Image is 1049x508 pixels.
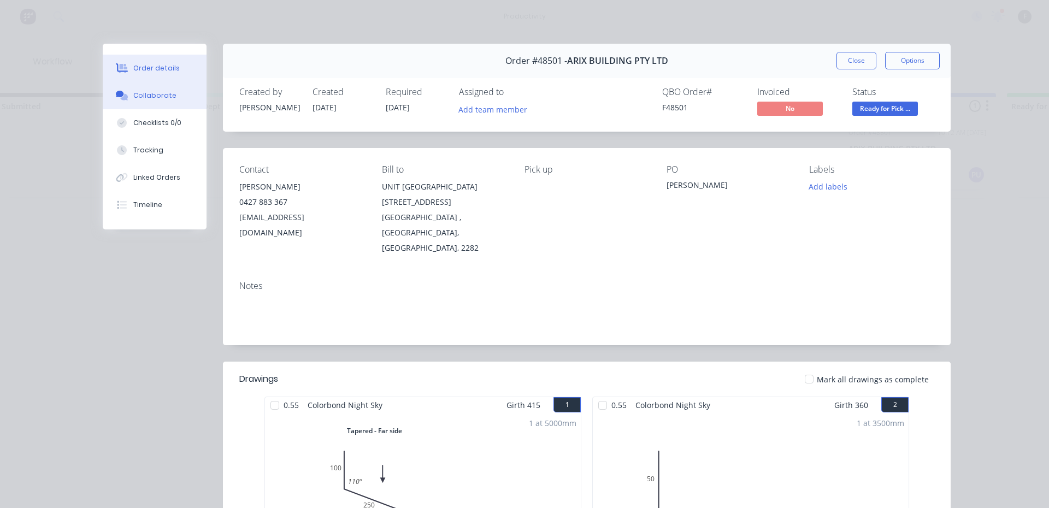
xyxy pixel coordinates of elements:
[103,191,207,218] button: Timeline
[453,102,533,116] button: Add team member
[313,102,337,113] span: [DATE]
[459,102,533,116] button: Add team member
[667,164,792,175] div: PO
[239,164,364,175] div: Contact
[239,179,364,240] div: [PERSON_NAME]0427 883 367[EMAIL_ADDRESS][DOMAIN_NAME]
[607,397,631,413] span: 0.55
[133,200,162,210] div: Timeline
[524,164,650,175] div: Pick up
[239,281,934,291] div: Notes
[103,82,207,109] button: Collaborate
[809,164,934,175] div: Labels
[239,87,299,97] div: Created by
[834,397,868,413] span: Girth 360
[459,87,568,97] div: Assigned to
[313,87,373,97] div: Created
[567,56,668,66] span: ARIX BUILDING PTY LTD
[382,179,507,210] div: UNIT [GEOGRAPHIC_DATA][STREET_ADDRESS]
[382,164,507,175] div: Bill to
[133,118,181,128] div: Checklists 0/0
[103,164,207,191] button: Linked Orders
[239,194,364,210] div: 0427 883 367
[103,55,207,82] button: Order details
[382,179,507,256] div: UNIT [GEOGRAPHIC_DATA][STREET_ADDRESS][GEOGRAPHIC_DATA] , [GEOGRAPHIC_DATA], [GEOGRAPHIC_DATA], 2282
[852,87,934,97] div: Status
[857,417,904,429] div: 1 at 3500mm
[852,102,918,115] span: Ready for Pick ...
[382,210,507,256] div: [GEOGRAPHIC_DATA] , [GEOGRAPHIC_DATA], [GEOGRAPHIC_DATA], 2282
[505,56,567,66] span: Order #48501 -
[239,102,299,113] div: [PERSON_NAME]
[303,397,387,413] span: Colorbond Night Sky
[103,137,207,164] button: Tracking
[757,87,839,97] div: Invoiced
[239,373,278,386] div: Drawings
[279,397,303,413] span: 0.55
[662,87,744,97] div: QBO Order #
[553,397,581,412] button: 1
[239,179,364,194] div: [PERSON_NAME]
[817,374,929,385] span: Mark all drawings as complete
[133,63,180,73] div: Order details
[631,397,715,413] span: Colorbond Night Sky
[386,87,446,97] div: Required
[133,173,180,182] div: Linked Orders
[881,397,909,412] button: 2
[506,397,540,413] span: Girth 415
[133,91,176,101] div: Collaborate
[885,52,940,69] button: Options
[836,52,876,69] button: Close
[133,145,163,155] div: Tracking
[757,102,823,115] span: No
[103,109,207,137] button: Checklists 0/0
[529,417,576,429] div: 1 at 5000mm
[667,179,792,194] div: [PERSON_NAME]
[852,102,918,118] button: Ready for Pick ...
[386,102,410,113] span: [DATE]
[803,179,853,194] button: Add labels
[239,210,364,240] div: [EMAIL_ADDRESS][DOMAIN_NAME]
[662,102,744,113] div: F48501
